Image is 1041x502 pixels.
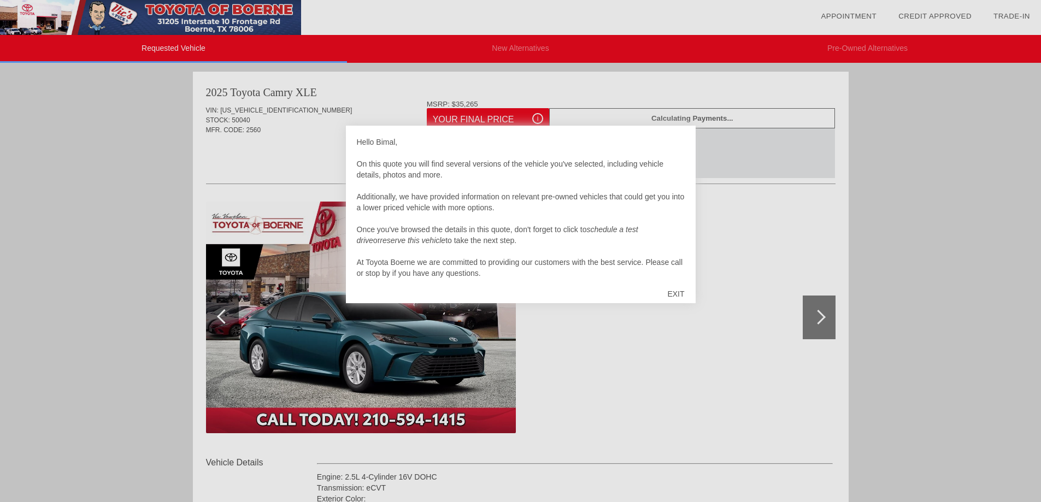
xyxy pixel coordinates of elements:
[380,236,445,245] em: reserve this vehicle
[357,137,685,279] div: Hello Bimal, On this quote you will find several versions of the vehicle you've selected, includi...
[656,277,695,310] div: EXIT
[898,12,972,20] a: Credit Approved
[993,12,1030,20] a: Trade-In
[357,225,638,245] em: schedule a test drive
[821,12,877,20] a: Appointment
